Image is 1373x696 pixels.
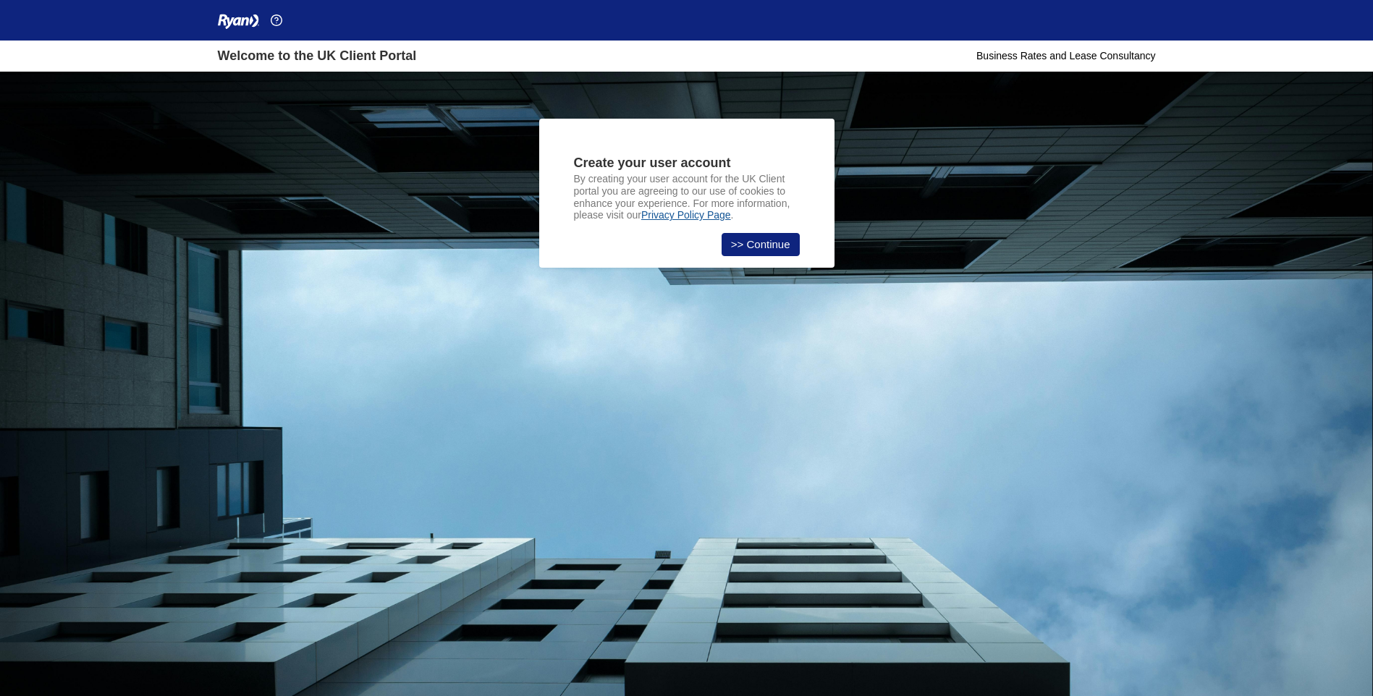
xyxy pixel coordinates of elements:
p: By creating your user account for the UK Client portal you are agreeing to our use of cookies to ... [574,173,800,221]
div: Welcome to the UK Client Portal [218,46,417,66]
div: Create your user account [574,153,800,173]
a: >> Continue [722,233,800,256]
div: Business Rates and Lease Consultancy [976,48,1155,64]
a: Privacy Policy Page [641,209,731,221]
img: Help [271,14,282,26]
